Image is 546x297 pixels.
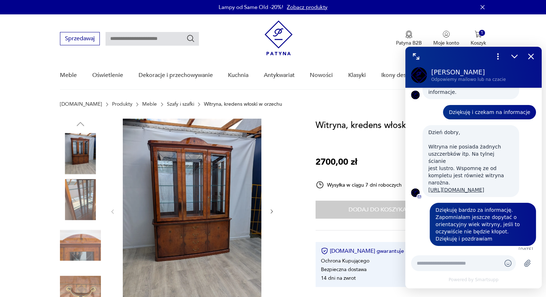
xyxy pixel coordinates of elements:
a: Kuchnia [228,61,248,89]
p: 2700,00 zł [316,155,357,169]
a: Ikony designu [381,61,417,89]
a: Dekoracje i przechowywanie [138,61,213,89]
a: Nowości [310,61,333,89]
img: Zdjęcie produktu Witryna, kredens włoski w orzechu [60,179,101,220]
button: Sprzedawaj [60,32,100,45]
li: Bezpieczna dostawa [321,266,367,273]
a: Meble [142,101,157,107]
li: Ochrona Kupującego [321,257,369,264]
img: Ikona certyfikatu [321,247,328,255]
a: Klasyki [348,61,366,89]
div: 1 [479,30,485,36]
h1: Witryna, kredens włoski w orzechu [316,119,450,132]
img: Zdjęcie produktu Witryna, kredens włoski w orzechu [60,133,101,174]
p: Koszyk [471,40,486,46]
a: Szafy i szafki [167,101,194,107]
p: Patyna B2B [396,40,422,46]
iframe: Smartsupp widget messenger [405,47,542,288]
li: 14 dni na zwrot [321,275,356,282]
a: Sprzedawaj [60,37,100,42]
button: Patyna B2B [396,31,422,46]
a: Oświetlenie [92,61,123,89]
img: Ikona medalu [405,31,412,38]
img: Patyna - sklep z meblami i dekoracjami vintage [265,20,293,55]
p: Witryna, kredens włoski w orzechu [204,101,282,107]
a: Produkty [112,101,132,107]
button: 1Koszyk [471,31,486,46]
a: Zobacz produkty [287,4,327,11]
p: Lampy od Same Old -20%! [219,4,283,11]
a: Antykwariat [264,61,295,89]
div: Wysyłka w ciągu 7 dni roboczych [316,181,402,189]
img: Zdjęcie produktu Witryna, kredens włoski w orzechu [60,225,101,266]
a: [DOMAIN_NAME] [60,101,102,107]
button: Szukaj [186,34,195,43]
a: Meble [60,61,77,89]
img: Ikona koszyka [475,31,482,38]
button: Moje konto [433,31,459,46]
p: Moje konto [433,40,459,46]
img: Ikonka użytkownika [443,31,450,38]
a: Ikona medaluPatyna B2B [396,31,422,46]
button: [DOMAIN_NAME] gwarantuje bezpieczne zakupy [321,247,456,255]
a: Ikonka użytkownikaMoje konto [433,31,459,46]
